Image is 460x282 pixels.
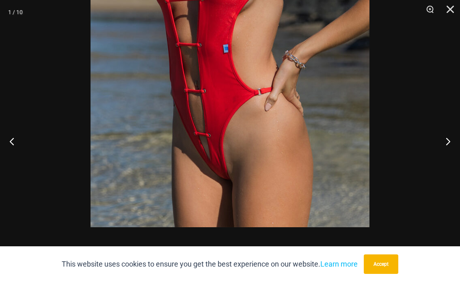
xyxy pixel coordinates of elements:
[8,6,23,18] div: 1 / 10
[430,121,460,161] button: Next
[62,258,358,270] p: This website uses cookies to ensure you get the best experience on our website.
[364,254,398,274] button: Accept
[320,260,358,268] a: Learn more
